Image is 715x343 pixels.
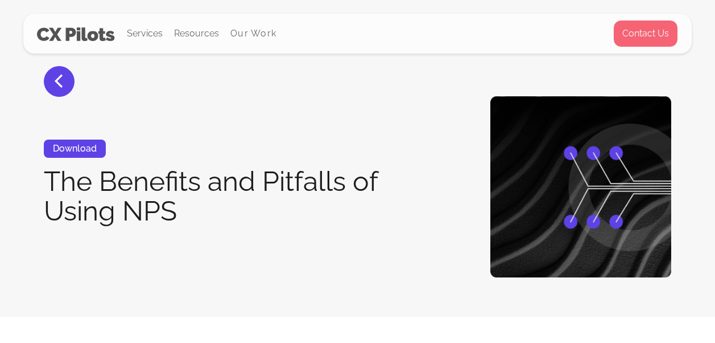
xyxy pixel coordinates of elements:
div: Resources [174,14,219,53]
div: Services [127,14,163,53]
a: Contact Us [613,20,678,47]
div: Services [127,26,163,42]
div: Resources [174,26,219,42]
h1: The Benefits and Pitfalls of Using NPS [44,166,399,226]
a: Our Work [230,28,276,39]
div: Download [44,140,106,158]
a: < [44,66,75,97]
